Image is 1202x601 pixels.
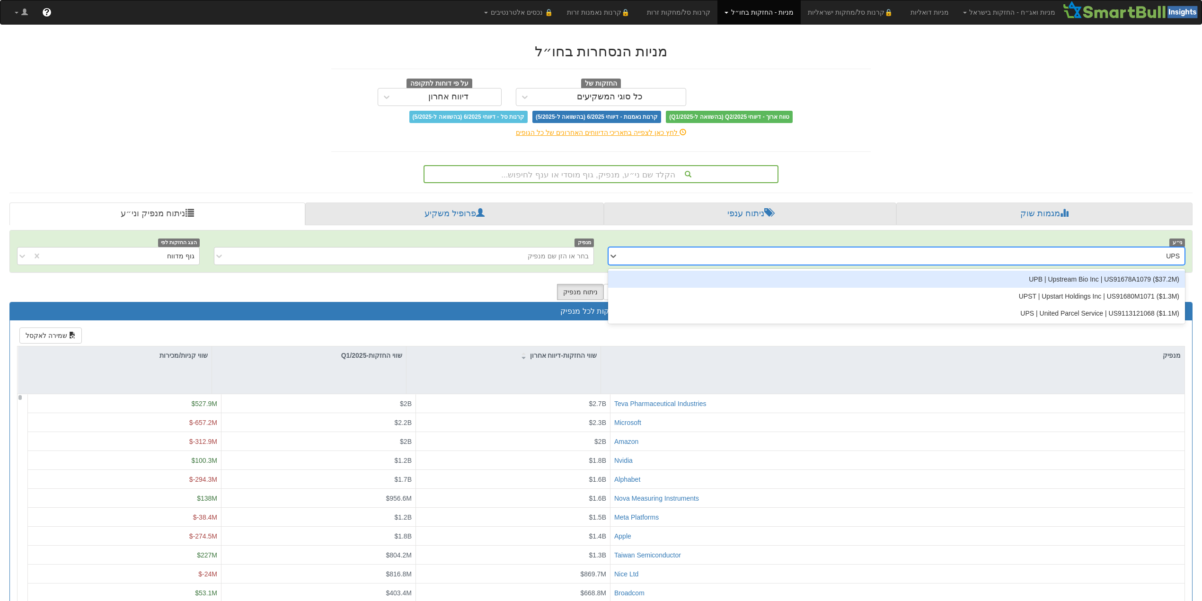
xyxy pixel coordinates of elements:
h3: סה״כ החזקות לכל מנפיק [17,307,1185,316]
span: על פי דוחות לתקופה [407,79,472,89]
span: $956.6M [386,495,412,502]
span: $2B [400,400,412,407]
span: $1.3B [589,551,606,559]
button: Amazon [614,437,638,446]
div: UPST | Upstart Holdings Inc | US91680M1071 ‎($1.3M‎)‎ [608,288,1185,305]
span: $1.6B [589,476,606,483]
span: הצג החזקות לפי [158,239,200,247]
span: מנפיק [574,239,594,247]
span: קרנות נאמנות - דיווחי 6/2025 (בהשוואה ל-5/2025) [532,111,661,123]
span: $869.7M [581,570,606,578]
a: ניתוח מנפיק וני״ע [9,203,305,225]
div: כל סוגי המשקיעים [577,92,643,102]
span: $2.2B [394,419,412,426]
div: גוף מדווח [167,251,194,261]
div: UPB | Upstream Bio Inc | US91678A1079 ‎($37.2M‎)‎ [608,271,1185,288]
h2: מניות הנסחרות בחו״ל [331,44,871,59]
div: לחץ כאן לצפייה בתאריכי הדיווחים האחרונים של כל הגופים [324,128,878,137]
span: $1.2B [394,457,412,464]
span: $2B [594,438,606,445]
span: $100.3M [192,457,217,464]
button: Alphabet [614,475,640,484]
span: $53.1M [195,589,217,597]
span: $2B [400,438,412,445]
span: $227M [197,551,217,559]
span: $527.9M [192,400,217,407]
a: קרנות סל/מחקות זרות [640,0,717,24]
button: Apple [614,531,631,541]
span: $668.8M [581,589,606,597]
button: Nova Measuring Instruments [614,494,699,503]
span: $1.8B [394,532,412,540]
span: $1.6B [589,495,606,502]
div: שווי קניות/מכירות [18,346,212,364]
a: 🔒 נכסים אלטרנטיבים [477,0,560,24]
span: $1.8B [589,457,606,464]
span: $403.4M [386,589,412,597]
span: $2.7B [589,400,606,407]
span: $1.4B [589,532,606,540]
button: שמירה לאקסל [19,327,82,344]
span: $-274.5M [189,532,217,540]
a: מניות - החזקות בחו״ל [717,0,801,24]
span: ני״ע [1169,239,1185,247]
button: Taiwan Semiconductor [614,550,681,560]
span: $804.2M [386,551,412,559]
span: $1.5B [589,513,606,521]
span: $1.2B [394,513,412,521]
button: Teva Pharmaceutical Industries [614,399,707,408]
div: הקלד שם ני״ע, מנפיק, גוף מוסדי או ענף לחיפוש... [424,166,778,182]
button: Nvidia [614,456,633,465]
span: החזקות של [581,79,621,89]
span: $1.7B [394,476,412,483]
img: Smartbull [1062,0,1202,19]
span: $-657.2M [189,419,217,426]
a: ניתוח ענפי [604,203,896,225]
span: ? [44,8,49,17]
span: $816.8M [386,570,412,578]
span: קרנות סל - דיווחי 6/2025 (בהשוואה ל-5/2025) [409,111,528,123]
button: Microsoft [614,418,641,427]
button: Nice Ltd [614,569,638,579]
a: פרופיל משקיע [305,203,604,225]
a: ? [35,0,59,24]
span: $-294.3M [189,476,217,483]
a: מגמות שוק [896,203,1193,225]
a: 🔒קרנות סל/מחקות ישראליות [801,0,903,24]
button: ניתוח מנפיק [557,284,604,300]
div: שווי החזקות-דיווח אחרון [407,346,601,364]
span: טווח ארוך - דיווחי Q2/2025 (בהשוואה ל-Q1/2025) [666,111,793,123]
button: Meta Platforms [614,513,659,522]
span: $-24M [198,570,217,578]
a: מניות דואליות [903,0,956,24]
div: UPS | United Parcel Service | US9113121068 ‎($1.1M‎)‎ [608,305,1185,322]
span: $2.3B [589,419,606,426]
div: שווי החזקות-Q1/2025 [212,346,406,364]
a: 🔒קרנות נאמנות זרות [560,0,640,24]
span: $-312.9M [189,438,217,445]
div: דיווח אחרון [428,92,468,102]
span: $-38.4M [193,513,217,521]
a: מניות ואג״ח - החזקות בישראל [956,0,1062,24]
div: בחר או הזן שם מנפיק [528,251,589,261]
button: Broadcom [614,588,645,598]
span: $138M [197,495,217,502]
div: מנפיק [601,346,1184,364]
